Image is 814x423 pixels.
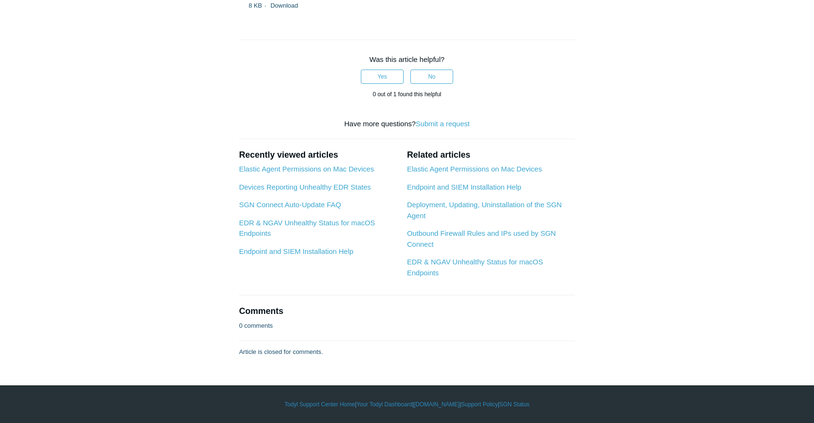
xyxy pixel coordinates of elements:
a: Support Policy [461,400,498,409]
a: Todyl Support Center Home [285,400,355,409]
a: Your Todyl Dashboard [357,400,412,409]
a: Elastic Agent Permissions on Mac Devices [239,165,374,173]
button: This article was not helpful [410,70,453,84]
a: SGN Status [499,400,529,409]
span: Was this article helpful? [369,55,445,63]
a: EDR & NGAV Unhealthy Status for macOS Endpoints [239,219,375,238]
div: | | | | [131,400,683,409]
button: This article was helpful [361,70,404,84]
a: Deployment, Updating, Uninstallation of the SGN Agent [407,201,562,220]
a: Download [270,2,298,9]
a: Devices Reporting Unhealthy EDR States [239,183,371,191]
h2: Related articles [407,149,575,161]
p: Article is closed for comments. [239,347,323,357]
span: 0 out of 1 found this helpful [373,91,441,98]
a: Elastic Agent Permissions on Mac Devices [407,165,542,173]
a: Endpoint and SIEM Installation Help [239,247,353,255]
h2: Comments [239,305,575,318]
a: Endpoint and SIEM Installation Help [407,183,521,191]
div: Have more questions? [239,119,575,130]
a: [DOMAIN_NAME] [414,400,459,409]
h2: Recently viewed articles [239,149,397,161]
a: EDR & NGAV Unhealthy Status for macOS Endpoints [407,258,543,277]
a: Submit a request [416,120,469,128]
span: 8 KB [248,2,268,9]
a: Outbound Firewall Rules and IPs used by SGN Connect [407,229,556,248]
a: SGN Connect Auto-Update FAQ [239,201,341,209]
p: 0 comments [239,321,273,331]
